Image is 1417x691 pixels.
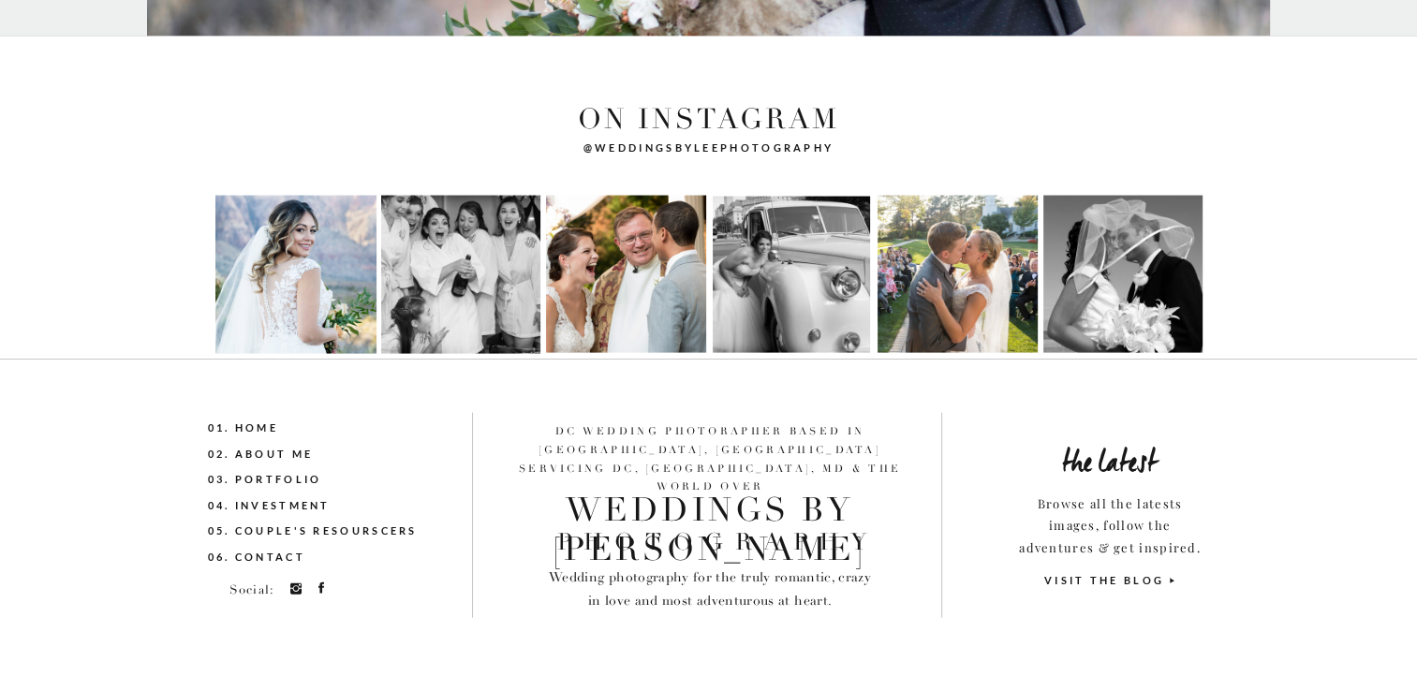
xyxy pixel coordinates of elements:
a: the latest [1011,434,1209,488]
a: 03. Portfolio [208,470,389,491]
div: Social: [229,583,284,608]
a: 05. couple's resourscers [208,522,463,542]
a: 04. investment [208,496,389,517]
a: 02. About me [208,445,389,465]
a: 06. Contact [208,548,389,568]
a: VISIT THE BLOG [1035,571,1174,613]
a: 01. Home [208,419,389,439]
p: weddings By [PERSON_NAME] [509,491,910,569]
a: Browse all the latests images, follow the adventures & get inspired. [1016,493,1204,556]
div: @weddingsbyleephotography [478,139,940,169]
p: Wedding photography for the truly romantic, crazy in love and most adventurous at heart. [549,566,872,614]
div: on instagram [575,103,843,136]
p: DC wedding photorapher BASED IN [GEOGRAPHIC_DATA], [GEOGRAPHIC_DATA] servicing Dc, [GEOGRAPHIC_DA... [510,422,910,474]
